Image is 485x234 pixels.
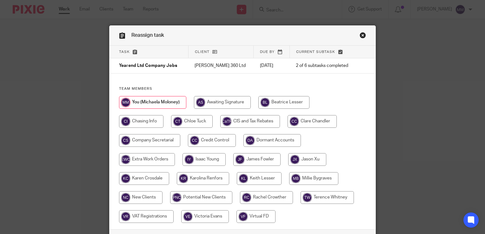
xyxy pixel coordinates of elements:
[119,86,366,91] h4: Team members
[195,62,247,69] p: [PERSON_NAME] 360 Ltd
[260,62,283,69] p: [DATE]
[131,33,164,38] span: Reassign task
[119,50,130,54] span: Task
[195,50,209,54] span: Client
[360,32,366,41] a: Close this dialog window
[260,50,275,54] span: Due by
[289,58,356,74] td: 2 of 6 subtasks completed
[296,50,335,54] span: Current subtask
[119,64,177,68] span: Yearend Ltd Company Jobs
